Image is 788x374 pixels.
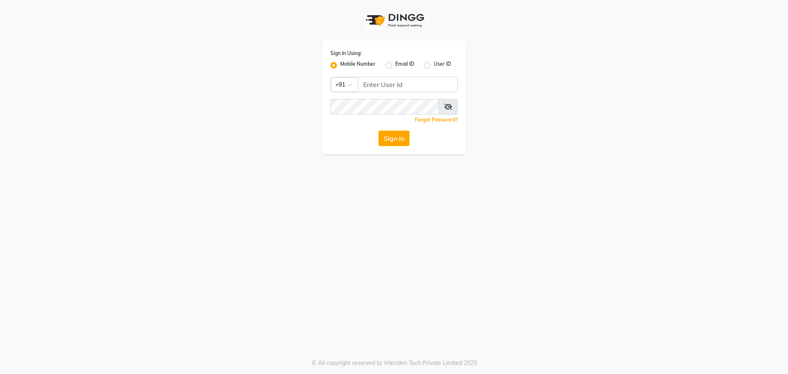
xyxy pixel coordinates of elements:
label: Email ID [395,60,414,70]
img: logo1.svg [361,8,427,32]
label: Sign In Using: [330,50,362,57]
label: Mobile Number [340,60,376,70]
label: User ID [434,60,451,70]
button: Sign In [378,131,410,146]
a: Forgot Password? [415,117,458,123]
input: Username [358,77,458,92]
input: Username [330,99,439,115]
